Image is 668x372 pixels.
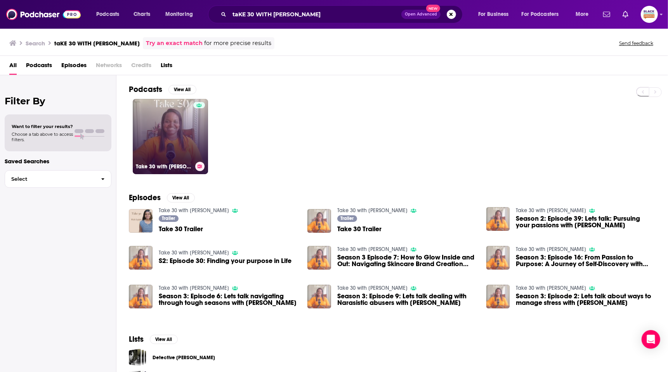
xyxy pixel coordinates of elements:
span: Credits [131,59,151,75]
img: Season 3: Episode 6: Lets talk navigating through tough seasons with Tisha [129,285,153,308]
a: Take 30 Trailer [337,226,382,232]
a: Try an exact match [146,39,203,48]
a: Take 30 with [PERSON_NAME] [133,99,208,174]
img: Season 3: Episode 9: Lets talk dealing with Narasistic abusers with Joy Larkin [307,285,331,308]
span: Trailer [341,216,354,221]
h2: Episodes [129,193,161,202]
div: Open Intercom Messenger [642,330,660,349]
span: Want to filter your results? [12,124,73,129]
h2: Filter By [5,95,111,107]
a: Take 30 with Erykah Kimora [337,207,408,214]
a: Take 30 with Erykah Kimora [516,246,586,253]
h2: Lists [129,334,144,344]
span: For Podcasters [522,9,559,20]
img: S2: Episode 30: Finding your purpose in Life [129,246,153,270]
span: New [426,5,440,12]
button: open menu [517,8,570,21]
span: Season 3: Episode 16: From Passion to Purpose: A Journey of Self-Discovery with [PERSON_NAME] [516,254,656,267]
a: All [9,59,17,75]
button: Show profile menu [641,6,658,23]
a: Season 3: Episode 2: Lets talk about ways to manage stress with Mehar [516,293,656,306]
a: Detective [PERSON_NAME] [153,353,215,362]
span: Trailer [162,216,175,221]
button: View All [167,193,195,202]
a: Season 2: Episode 39: Lets talk: Pursuing your passions with Chris Johnson [516,215,656,228]
button: open menu [160,8,203,21]
p: Saved Searches [5,157,111,165]
button: open menu [473,8,519,21]
img: Podchaser - Follow, Share and Rate Podcasts [6,7,81,22]
button: Open AdvancedNew [401,10,441,19]
span: for more precise results [204,39,271,48]
button: open menu [570,8,599,21]
a: Take 30 with Erykah Kimora [159,285,229,291]
a: Season 3: Episode 2: Lets talk about ways to manage stress with Mehar [486,285,510,308]
a: Show notifications dropdown [619,8,632,21]
span: More [576,9,589,20]
button: open menu [91,8,129,21]
a: Show notifications dropdown [600,8,613,21]
a: Take 30 Trailer [159,226,203,232]
img: Season 3 Episode 7: How to Glow Inside and Out: Navigating Skincare Brand Creation and Self-Care ... [307,246,331,270]
button: View All [150,335,178,344]
h3: Search [26,40,45,47]
span: Season 3: Episode 9: Lets talk dealing with Narasistic abusers with [PERSON_NAME] [337,293,477,306]
button: View All [168,85,196,94]
h2: Podcasts [129,85,162,94]
a: Season 3: Episode 6: Lets talk navigating through tough seasons with Tisha [159,293,298,306]
a: EpisodesView All [129,193,195,202]
a: Lists [161,59,172,75]
img: Take 30 Trailer [307,209,331,233]
span: Charts [134,9,150,20]
span: Choose a tab above to access filters. [12,131,73,142]
button: Select [5,170,111,188]
span: Podcasts [96,9,119,20]
img: Season 2: Episode 39: Lets talk: Pursuing your passions with Chris Johnson [486,207,510,231]
a: Detective OTR [129,349,146,366]
span: Season 3: Episode 2: Lets talk about ways to manage stress with [PERSON_NAME] [516,293,656,306]
a: Charts [128,8,155,21]
span: Season 2: Episode 39: Lets talk: Pursuing your passions with [PERSON_NAME] [516,215,656,228]
a: Season 3: Episode 16: From Passion to Purpose: A Journey of Self-Discovery with Urmi [486,246,510,270]
a: Season 3: Episode 16: From Passion to Purpose: A Journey of Self-Discovery with Urmi [516,254,656,267]
a: Take 30 with Erykah Kimora [159,249,229,256]
a: Podcasts [26,59,52,75]
span: Open Advanced [405,12,437,16]
span: Logged in as blackpodcastingawards [641,6,658,23]
a: Take 30 with Erykah Kimora [159,207,229,214]
a: Episodes [61,59,87,75]
a: PodcastsView All [129,85,196,94]
img: Take 30 Trailer [129,209,153,233]
a: Take 30 with Erykah Kimora [516,285,586,291]
h3: taKE 30 WITH [PERSON_NAME] [54,40,140,47]
a: Take 30 with Erykah Kimora [337,285,408,291]
button: Send feedback [617,40,656,47]
img: User Profile [641,6,658,23]
span: Networks [96,59,122,75]
a: Take 30 with Erykah Kimora [337,246,408,253]
a: S2: Episode 30: Finding your purpose in Life [159,258,291,264]
span: Season 3: Episode 6: Lets talk navigating through tough seasons with [PERSON_NAME] [159,293,298,306]
a: Season 3 Episode 7: How to Glow Inside and Out: Navigating Skincare Brand Creation and Self-Care ... [337,254,477,267]
h3: Take 30 with [PERSON_NAME] [136,163,192,170]
span: For Business [478,9,509,20]
a: ListsView All [129,334,178,344]
span: Monitoring [165,9,193,20]
span: Select [5,176,95,182]
a: Take 30 with Erykah Kimora [516,207,586,214]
